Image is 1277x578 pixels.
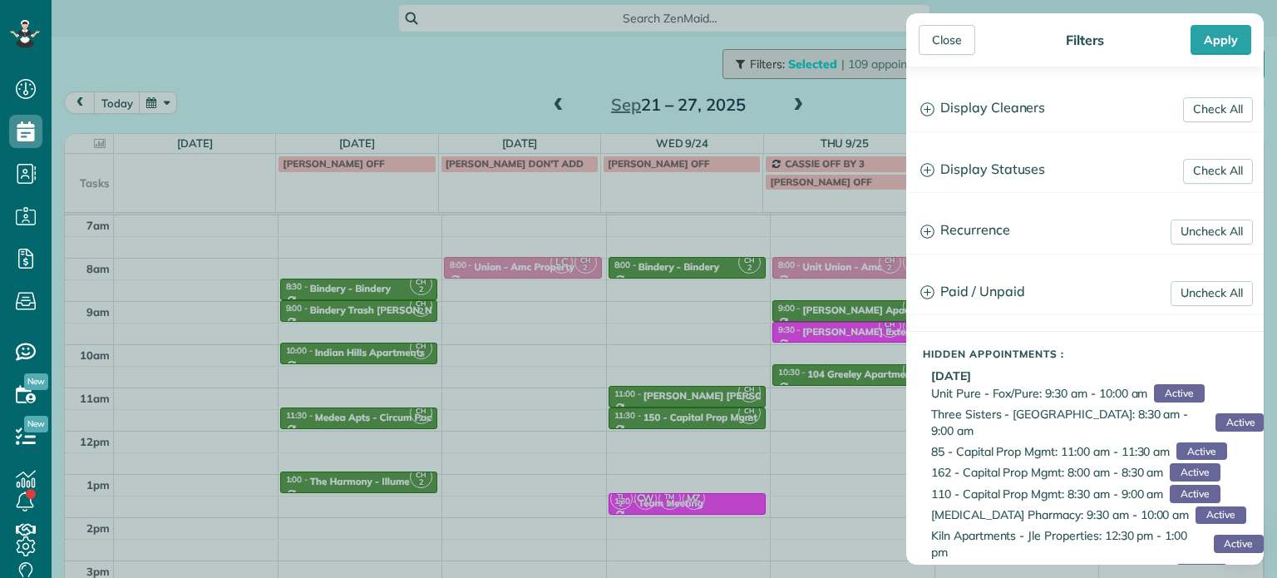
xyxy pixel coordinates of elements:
[931,406,1209,439] span: Three Sisters - [GEOGRAPHIC_DATA]: 8:30 am - 9:00 am
[923,348,1264,359] h5: Hidden Appointments :
[1171,220,1253,245] a: Uncheck All
[907,87,1263,130] a: Display Cleaners
[907,271,1263,314] a: Paid / Unpaid
[1061,32,1109,48] div: Filters
[1214,535,1264,553] span: Active
[931,385,1147,402] span: Unit Pure - Fox/Pure: 9:30 am - 10:00 am
[1154,384,1204,403] span: Active
[1215,413,1264,432] span: Active
[1196,506,1245,525] span: Active
[919,25,975,55] div: Close
[931,464,1163,481] span: 162 - Capital Prop Mgmt: 8:00 am - 8:30 am
[907,210,1263,252] a: Recurrence
[24,416,48,432] span: New
[931,486,1163,502] span: 110 - Capital Prop Mgmt: 8:30 am - 9:00 am
[1183,159,1253,184] a: Check All
[1171,281,1253,306] a: Uncheck All
[931,527,1207,561] span: Kiln Apartments - Jle Properties: 12:30 pm - 1:00 pm
[907,149,1263,191] a: Display Statuses
[1176,442,1226,461] span: Active
[1191,25,1251,55] div: Apply
[931,443,1170,460] span: 85 - Capital Prop Mgmt: 11:00 am - 11:30 am
[931,506,1189,523] span: [MEDICAL_DATA] Pharmacy: 9:30 am - 10:00 am
[931,368,971,383] b: [DATE]
[24,373,48,390] span: New
[1183,97,1253,122] a: Check All
[1170,463,1220,482] span: Active
[1170,485,1220,503] span: Active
